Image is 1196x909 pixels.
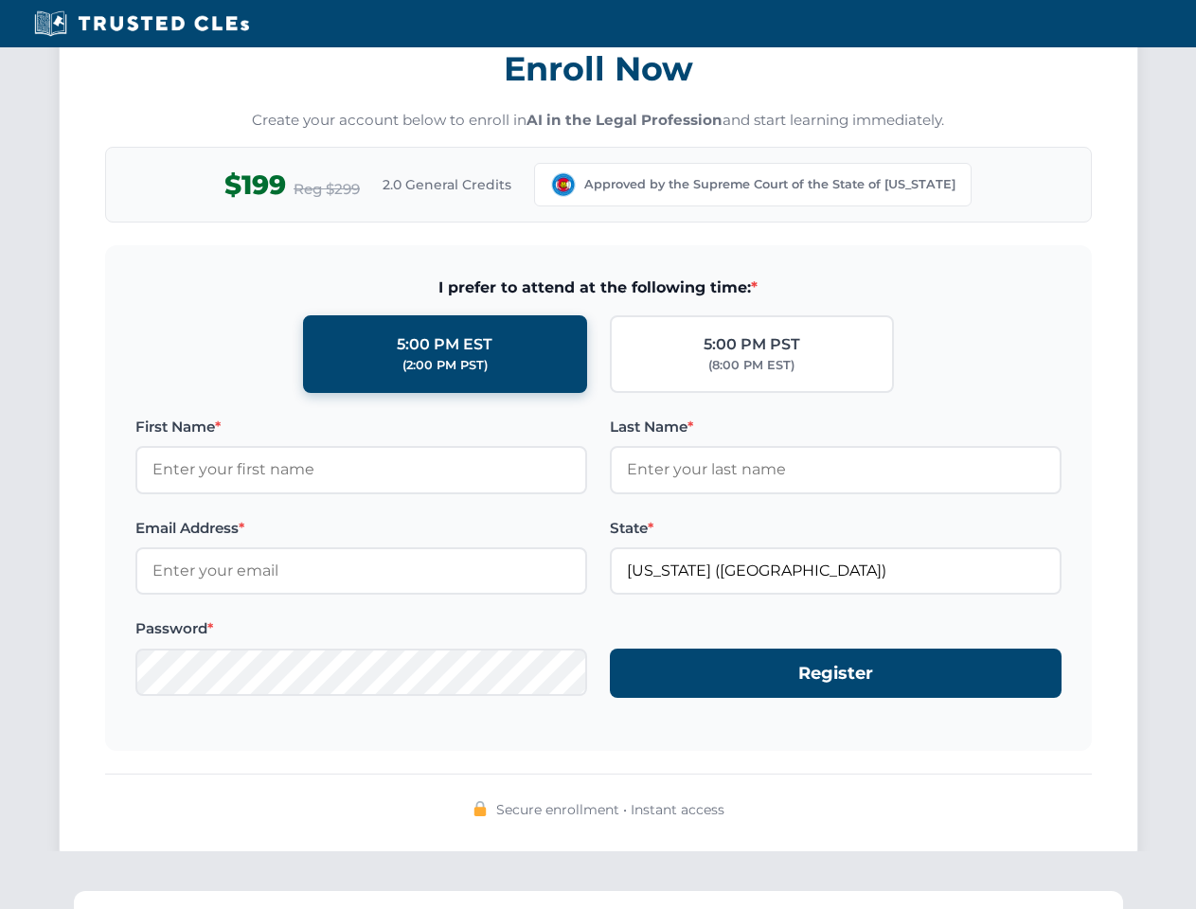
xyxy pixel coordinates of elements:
span: $199 [224,164,286,206]
img: Colorado Supreme Court [550,171,577,198]
div: (2:00 PM PST) [402,356,488,375]
label: Email Address [135,517,587,540]
label: State [610,517,1062,540]
div: 5:00 PM PST [704,332,800,357]
input: Enter your email [135,547,587,595]
span: Approved by the Supreme Court of the State of [US_STATE] [584,175,955,194]
span: I prefer to attend at the following time: [135,276,1062,300]
button: Register [610,649,1062,699]
div: 5:00 PM EST [397,332,492,357]
span: 2.0 General Credits [383,174,511,195]
h3: Enroll Now [105,39,1092,98]
p: Create your account below to enroll in and start learning immediately. [105,110,1092,132]
span: Secure enrollment • Instant access [496,799,724,820]
label: Password [135,617,587,640]
span: Reg $299 [294,178,360,201]
strong: AI in the Legal Profession [527,111,723,129]
label: Last Name [610,416,1062,438]
img: Trusted CLEs [28,9,255,38]
div: (8:00 PM EST) [708,356,794,375]
label: First Name [135,416,587,438]
input: Enter your last name [610,446,1062,493]
input: Enter your first name [135,446,587,493]
input: Colorado (CO) [610,547,1062,595]
img: 🔒 [473,801,488,816]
